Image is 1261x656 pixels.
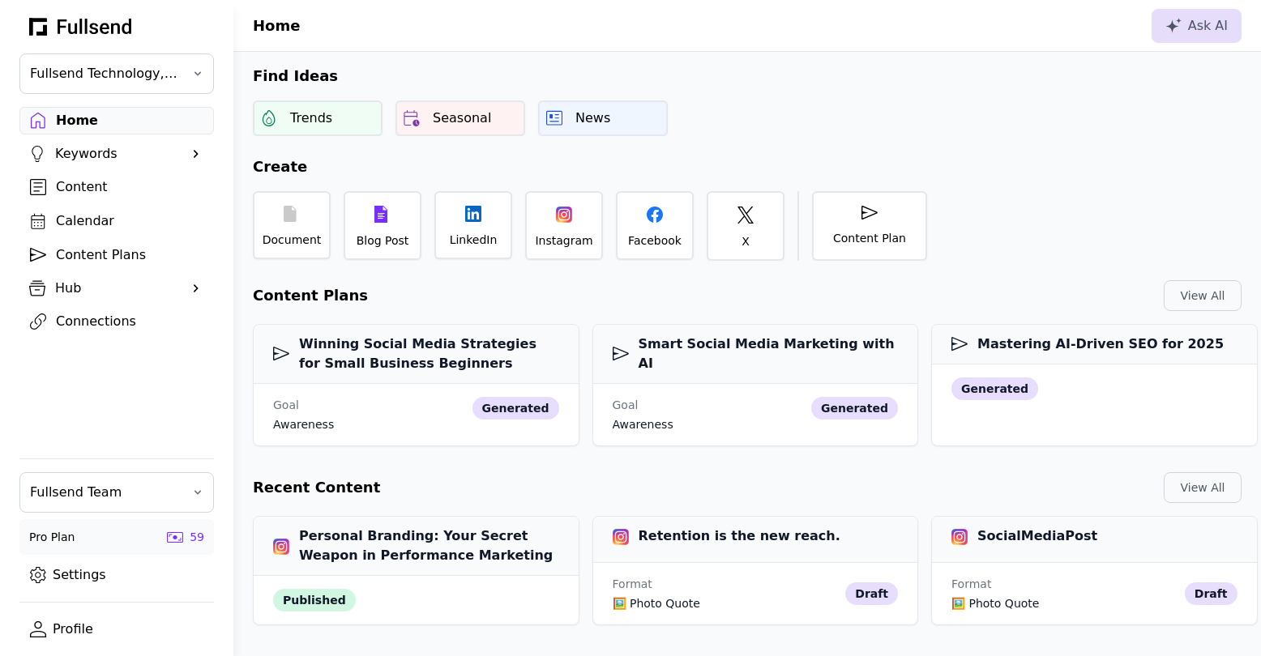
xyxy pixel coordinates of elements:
[19,241,214,269] a: Content Plans
[273,589,356,611] div: published
[19,107,214,134] a: Home
[273,334,559,373] h3: Winning Social Media Strategies for Small Business Beginners
[951,334,1224,354] h3: Mastering AI-Driven SEO for 2025
[253,476,380,499] h2: Recent Content
[56,245,203,265] div: Content Plans
[535,232,592,249] div: Instagram
[290,109,332,128] div: Trends
[357,232,409,249] div: Blog Post
[56,177,203,197] div: Content
[56,312,203,331] div: Connections
[613,416,673,432] div: awareness
[433,109,491,128] div: Seasonal
[845,582,898,605] div: draft
[575,109,610,128] div: News
[233,155,1261,178] h2: Create
[30,483,181,502] span: Fullsend Team
[811,397,898,420] div: generated
[951,526,1097,546] h3: SocialMediaPost
[472,397,559,420] div: generated
[19,53,214,94] button: Fullsend Technology, Inc.
[253,15,300,37] h1: Home
[951,576,1178,592] div: Format
[1178,479,1228,496] div: View All
[1164,280,1242,311] button: View All
[613,397,673,413] div: Goal
[19,207,214,235] a: Calendar
[19,472,214,513] button: Fullsend Team
[253,284,368,307] h2: Content Plans
[263,232,322,248] div: Document
[29,529,75,545] div: Pro Plan
[273,526,559,565] h3: Personal Branding: Your Secret Weapon in Performance Marketing
[742,233,750,249] div: X
[1185,582,1237,605] div: draft
[613,334,899,373] h3: Smart Social Media Marketing with AI
[273,416,334,432] div: awareness
[613,576,840,592] div: Format
[19,616,214,643] a: Profile
[56,111,203,130] div: Home
[233,65,1261,87] h2: Find Ideas
[1178,288,1228,304] div: View All
[19,308,214,335] a: Connections
[613,526,840,546] h3: Retention is the new reach.
[951,595,1178,611] div: 🖼️ Photo Quote
[1164,472,1242,503] button: View All
[273,397,334,413] div: Goal
[628,232,682,249] div: Facebook
[55,279,178,298] div: Hub
[56,211,203,231] div: Calendar
[1152,9,1242,43] button: Ask AI
[613,595,840,611] div: 🖼️ Photo Quote
[19,173,214,201] a: Content
[19,561,214,589] a: Settings
[450,232,498,248] div: LinkedIn
[833,230,906,246] div: Content Plan
[1165,16,1228,36] div: Ask AI
[190,529,204,545] div: 59
[951,377,1038,400] div: generated
[30,64,181,83] span: Fullsend Technology, Inc.
[55,144,178,164] div: Keywords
